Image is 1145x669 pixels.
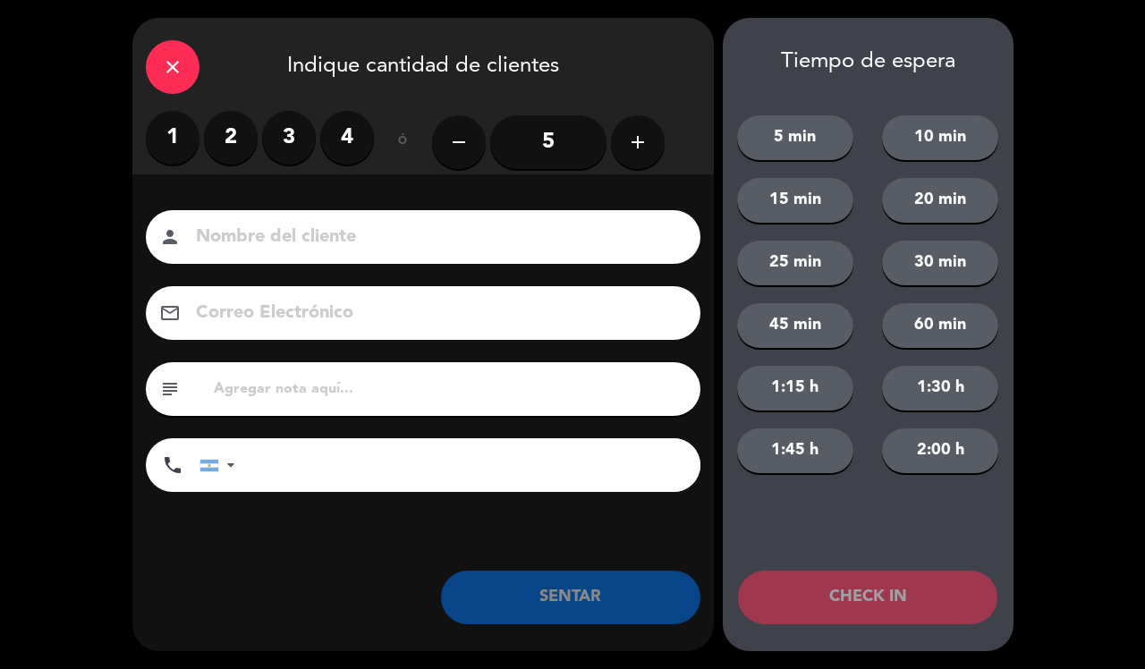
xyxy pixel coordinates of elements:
[737,115,853,160] button: 5 min
[194,222,677,253] input: Nombre del cliente
[374,111,432,174] div: ó
[448,131,470,153] i: remove
[611,115,665,169] button: add
[737,366,853,411] button: 1:15 h
[882,115,998,160] button: 10 min
[723,49,1014,75] div: Tiempo de espera
[159,226,181,248] i: person
[627,131,649,153] i: add
[262,111,316,165] label: 3
[882,366,998,411] button: 1:30 h
[200,439,242,491] div: Argentina: +54
[162,454,183,476] i: phone
[162,56,183,78] i: close
[882,303,998,348] button: 60 min
[441,571,700,624] button: SENTAR
[738,571,997,624] button: CHECK IN
[882,241,998,285] button: 30 min
[159,302,181,324] i: email
[132,18,714,111] div: Indique cantidad de clientes
[194,298,677,329] input: Correo Electrónico
[882,178,998,223] button: 20 min
[146,111,199,165] label: 1
[320,111,374,165] label: 4
[737,241,853,285] button: 25 min
[737,428,853,473] button: 1:45 h
[212,377,687,402] input: Agregar nota aquí...
[159,378,181,400] i: subject
[882,428,998,473] button: 2:00 h
[737,178,853,223] button: 15 min
[737,303,853,348] button: 45 min
[432,115,486,169] button: remove
[204,111,258,165] label: 2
